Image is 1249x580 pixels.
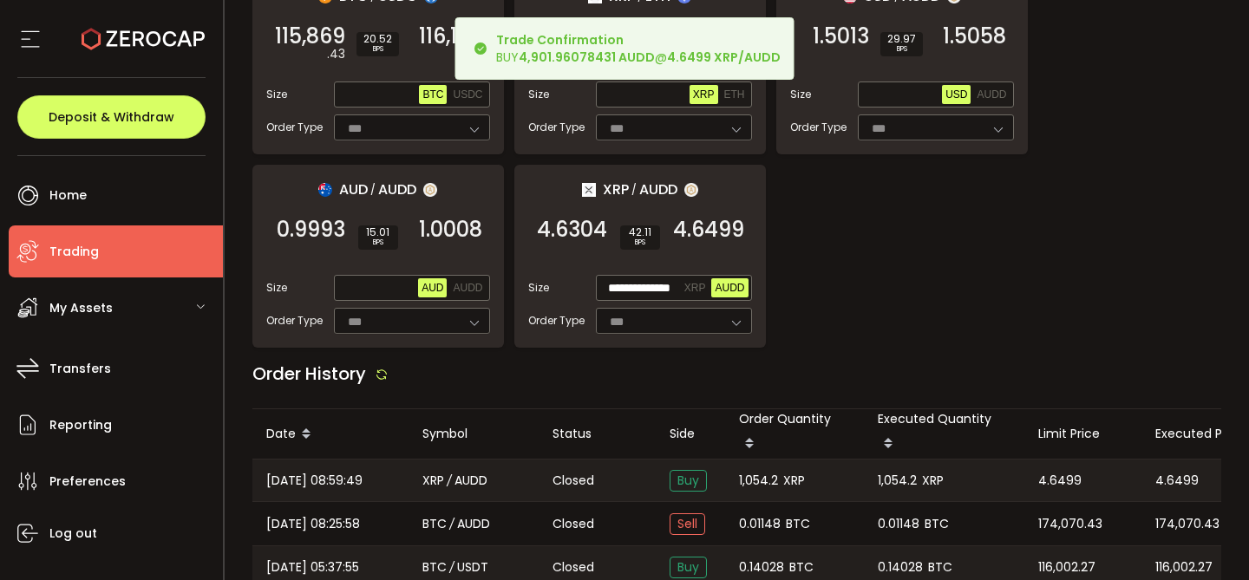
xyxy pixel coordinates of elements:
img: zuPXiwguUFiBOIQyqLOiXsnnNitlx7q4LCwEbLHADjIpTka+Lip0HH8D0VTrd02z+wEAAAAASUVORK5CYII= [423,183,437,197]
span: 1,054.2 [878,471,917,491]
span: 0.01148 [878,514,919,534]
span: AUDD [977,88,1006,101]
span: BTC [925,514,949,534]
span: 1,054.2 [739,471,778,491]
span: USDT [457,557,488,577]
span: BTC [422,557,447,577]
div: Status [539,424,656,444]
em: / [631,182,637,198]
span: 1.5058 [943,28,1006,45]
span: Order Type [528,313,585,329]
i: BPS [363,44,392,55]
div: Order Quantity [725,409,864,459]
button: Deposit & Withdraw [17,95,206,139]
span: Trading [49,239,99,264]
span: Size [528,87,549,102]
em: .43 [327,45,345,63]
b: Trade Confirmation [496,31,624,49]
b: 4.6499 XRP/AUDD [667,49,781,66]
button: USD [942,85,971,104]
span: Order Type [528,120,585,135]
span: [DATE] 05:37:55 [266,557,359,577]
span: AUD [339,179,368,200]
span: Sell [670,513,705,535]
span: Size [266,280,287,296]
span: BTC [928,557,952,577]
span: AUDD [378,179,416,200]
span: USDC [453,88,482,101]
span: 116,107 [419,28,482,45]
span: 0.14028 [739,557,784,577]
span: Transfers [49,356,111,381]
span: 29.97 [887,34,916,44]
div: Limit Price [1024,424,1141,444]
div: Symbol [409,424,539,444]
span: Deposit & Withdraw [49,111,174,123]
span: 4.6499 [1155,471,1199,491]
span: Size [790,87,811,102]
span: XRP [684,282,706,294]
span: Size [528,280,549,296]
span: BTC [422,88,443,101]
img: aud_portfolio.svg [318,183,332,197]
span: 0.01148 [739,514,781,534]
span: [DATE] 08:59:49 [266,471,363,491]
span: Order Type [790,120,847,135]
img: xrp_portfolio.png [582,183,596,197]
span: AUDD [715,282,744,294]
span: 20.52 [363,34,392,44]
button: XRP [681,278,710,297]
div: Side [656,424,725,444]
button: XRP [690,85,718,104]
div: BUY @ [496,31,781,66]
span: Closed [553,472,594,490]
span: AUD [422,282,443,294]
span: AUDD [454,471,487,491]
span: 115,869 [275,28,345,45]
span: My Assets [49,296,113,321]
span: XRP [922,471,944,491]
span: BTC [789,557,814,577]
span: Order Type [266,313,323,329]
button: USDC [449,85,486,104]
button: AUDD [973,85,1010,104]
em: / [449,557,454,577]
span: Log out [49,521,97,546]
span: Preferences [49,469,126,494]
em: / [449,514,454,534]
span: Order History [252,362,366,386]
span: XRP [603,179,629,200]
button: AUDD [449,278,486,297]
span: 174,070.43 [1038,514,1102,534]
span: AUDD [639,179,677,200]
span: XRP [783,471,805,491]
span: USD [945,88,967,101]
span: 15.01 [365,227,391,238]
span: AUDD [457,514,490,534]
span: 42.11 [627,227,653,238]
span: 116,002.27 [1038,557,1095,577]
em: / [370,182,376,198]
span: 0.14028 [878,557,923,577]
button: AUD [418,278,447,297]
button: BTC [419,85,447,104]
span: Home [49,183,87,208]
span: [DATE] 08:25:58 [266,514,360,534]
span: Closed [553,558,594,577]
span: 174,070.43 [1155,514,1220,534]
span: ETH [724,88,745,101]
span: 0.9993 [277,221,345,238]
i: BPS [887,44,916,55]
span: Buy [670,470,707,492]
span: Closed [553,515,594,533]
span: 4.6499 [673,221,744,238]
span: 4.6499 [1038,471,1082,491]
em: / [447,471,452,491]
iframe: Chat Widget [1162,497,1249,580]
img: zuPXiwguUFiBOIQyqLOiXsnnNitlx7q4LCwEbLHADjIpTka+Lip0HH8D0VTrd02z+wEAAAAASUVORK5CYII= [684,183,698,197]
div: Date [252,420,409,449]
b: 4,901.96078431 AUDD [519,49,655,66]
span: BTC [786,514,810,534]
span: BTC [422,514,447,534]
